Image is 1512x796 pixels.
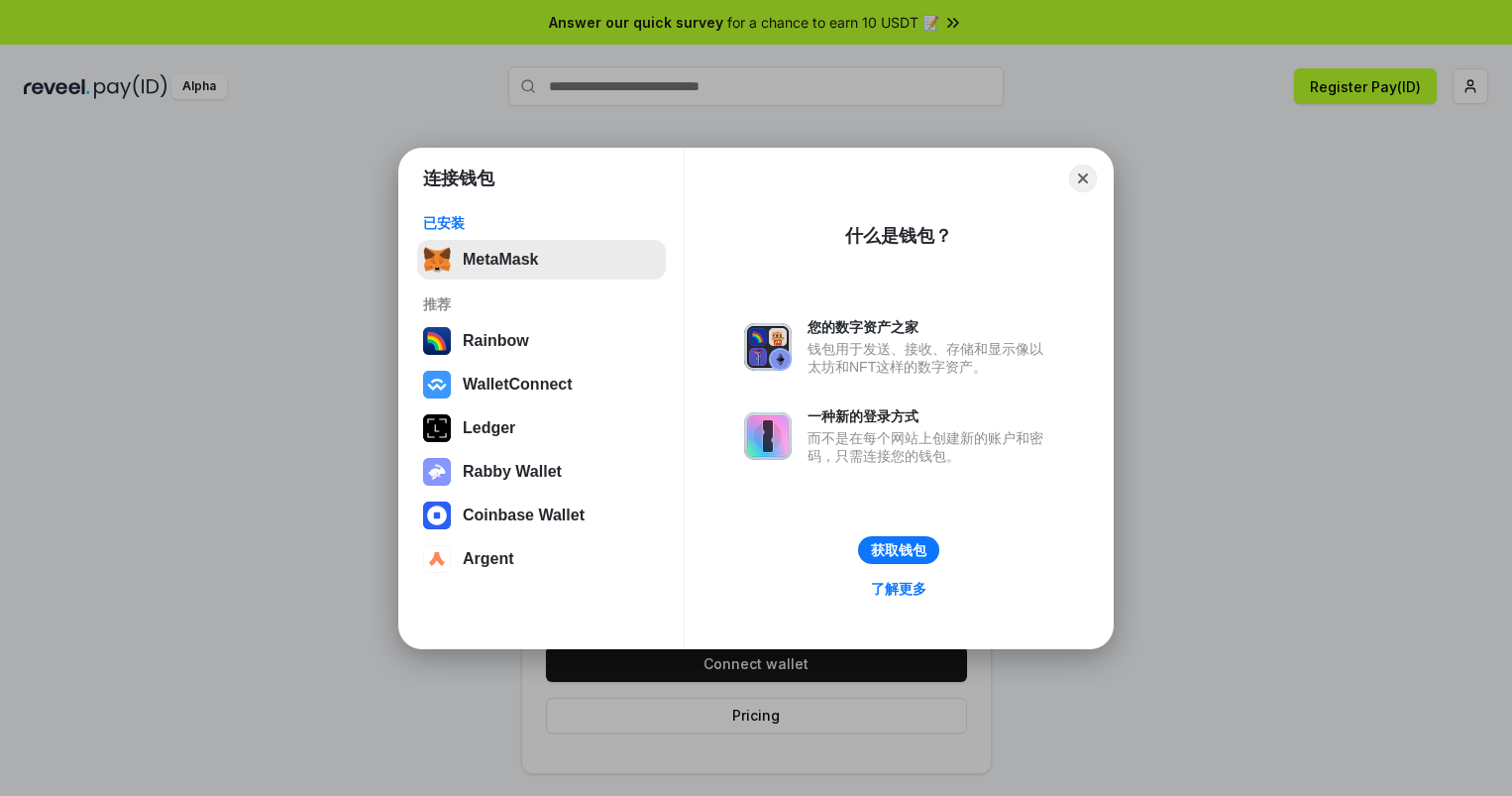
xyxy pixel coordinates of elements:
img: svg+xml,%3Csvg%20xmlns%3D%22http%3A%2F%2Fwww.w3.org%2F2000%2Fsvg%22%20fill%3D%22none%22%20viewBox... [744,412,792,460]
button: Rainbow [417,321,666,361]
button: 获取钱包 [858,536,939,564]
button: Coinbase Wallet [417,496,666,535]
div: 一种新的登录方式 [808,407,1053,425]
img: svg+xml,%3Csvg%20width%3D%2228%22%20height%3D%2228%22%20viewBox%3D%220%200%2028%2028%22%20fill%3D... [423,545,451,573]
div: Coinbase Wallet [463,507,585,524]
button: Argent [417,539,666,579]
div: 什么是钱包？ [845,224,952,248]
img: svg+xml,%3Csvg%20width%3D%22120%22%20height%3D%22120%22%20viewBox%3D%220%200%20120%20120%22%20fil... [423,327,451,355]
button: Ledger [417,408,666,448]
img: svg+xml,%3Csvg%20width%3D%2228%22%20height%3D%2228%22%20viewBox%3D%220%200%2028%2028%22%20fill%3D... [423,502,451,529]
div: 已安装 [423,214,660,232]
div: 获取钱包 [871,541,926,559]
img: svg+xml,%3Csvg%20xmlns%3D%22http%3A%2F%2Fwww.w3.org%2F2000%2Fsvg%22%20fill%3D%22none%22%20viewBox... [423,458,451,486]
button: Close [1069,165,1097,192]
div: 您的数字资产之家 [808,318,1053,336]
div: 推荐 [423,295,660,313]
div: Rainbow [463,332,529,350]
img: svg+xml,%3Csvg%20xmlns%3D%22http%3A%2F%2Fwww.w3.org%2F2000%2Fsvg%22%20fill%3D%22none%22%20viewBox... [744,323,792,371]
h1: 连接钱包 [423,167,494,190]
img: svg+xml,%3Csvg%20fill%3D%22none%22%20height%3D%2233%22%20viewBox%3D%220%200%2035%2033%22%20width%... [423,246,451,274]
div: MetaMask [463,251,538,269]
img: svg+xml,%3Csvg%20xmlns%3D%22http%3A%2F%2Fwww.w3.org%2F2000%2Fsvg%22%20width%3D%2228%22%20height%3... [423,414,451,442]
a: 了解更多 [859,576,938,602]
div: Rabby Wallet [463,463,562,481]
div: 了解更多 [871,580,926,598]
div: Ledger [463,419,515,437]
div: WalletConnect [463,376,573,394]
div: 钱包用于发送、接收、存储和显示像以太坊和NFT这样的数字资产。 [808,340,1053,376]
div: Argent [463,550,514,568]
img: svg+xml,%3Csvg%20width%3D%2228%22%20height%3D%2228%22%20viewBox%3D%220%200%2028%2028%22%20fill%3D... [423,371,451,398]
button: Rabby Wallet [417,452,666,492]
div: 而不是在每个网站上创建新的账户和密码，只需连接您的钱包。 [808,429,1053,465]
button: WalletConnect [417,365,666,404]
button: MetaMask [417,240,666,280]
